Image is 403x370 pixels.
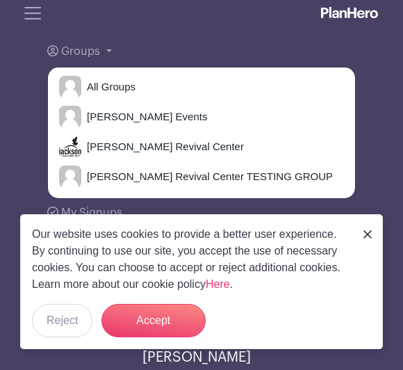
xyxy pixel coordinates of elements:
[61,46,100,57] span: Groups
[59,166,81,188] img: default-ce2991bfa6775e67f084385cd625a349d9dcbb7a52a09fb2fda1e96e2d18dcdb.png
[48,103,355,131] a: [PERSON_NAME] Events
[47,38,356,65] a: Groups
[48,163,355,191] a: [PERSON_NAME] Revival Center TESTING GROUP
[48,133,355,161] a: [PERSON_NAME] Revival Center
[59,106,81,128] img: default-ce2991bfa6775e67f084385cd625a349d9dcbb7a52a09fb2fda1e96e2d18dcdb.png
[32,226,349,293] p: Our website uses cookies to provide a better user experience. By continuing to use our site, you ...
[47,199,122,227] a: My Signups
[48,73,355,101] a: All Groups
[81,139,244,155] span: [PERSON_NAME] Revival Center
[206,278,230,290] a: Here
[321,7,378,18] img: logo_white-6c42ec7e38ccf1d336a20a19083b03d10ae64f83f12c07503d8b9e83406b4c7d.svg
[81,79,135,95] span: All Groups
[363,230,372,239] img: close_button-5f87c8562297e5c2d7936805f587ecaba9071eb48480494691a3f1689db116b3.svg
[61,207,122,218] span: My Signups
[81,109,207,125] span: [PERSON_NAME] Events
[59,136,81,158] img: JRC%20Vertical%20Logo.png
[59,76,81,98] img: default-ce2991bfa6775e67f084385cd625a349d9dcbb7a52a09fb2fda1e96e2d18dcdb.png
[101,304,206,337] button: Accept
[81,169,333,185] span: [PERSON_NAME] Revival Center TESTING GROUP
[47,67,356,199] div: Groups
[32,304,92,337] button: Reject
